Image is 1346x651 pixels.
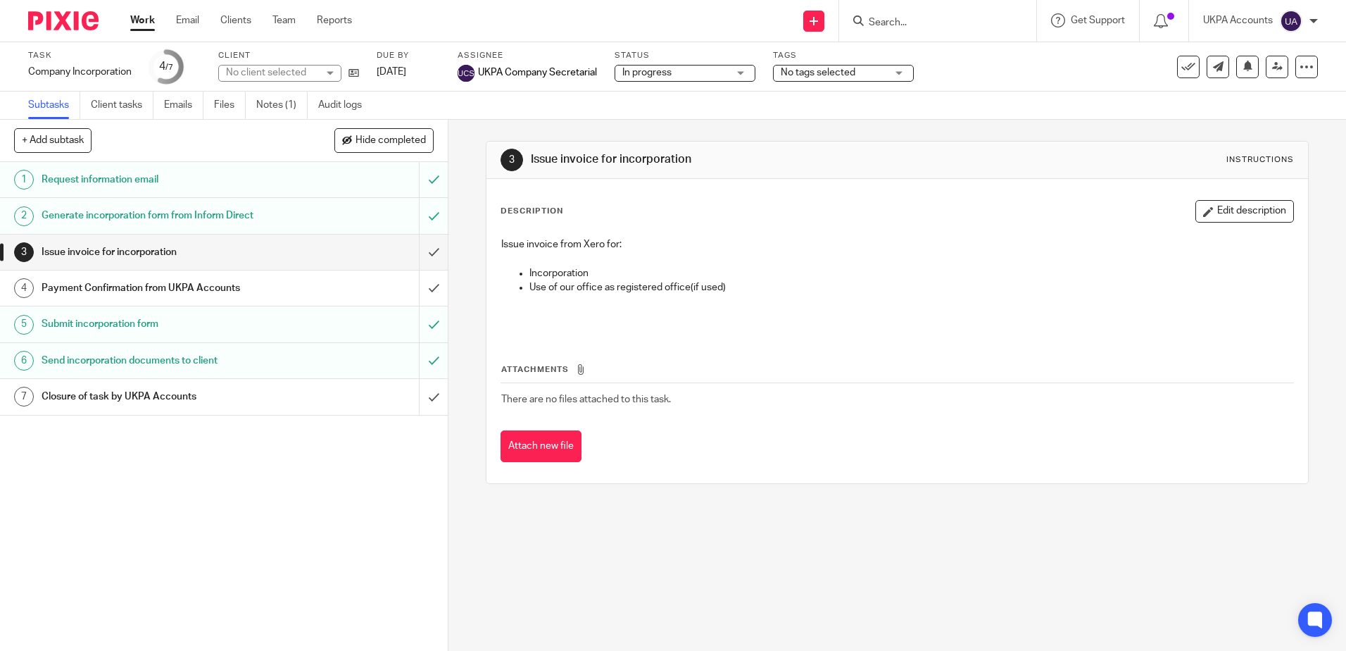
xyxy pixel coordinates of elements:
h1: Closure of task by UKPA Accounts [42,386,284,407]
button: + Add subtask [14,128,92,152]
label: Status [615,50,755,61]
img: svg%3E [458,65,474,82]
img: svg%3E [1280,10,1302,32]
p: Incorporation [529,266,1292,280]
label: Due by [377,50,440,61]
p: Use of our office as registered office(if used) [529,280,1292,294]
div: 3 [501,149,523,171]
span: [DATE] [377,67,406,77]
a: Emails [164,92,203,119]
label: Client [218,50,359,61]
small: /7 [165,63,173,71]
p: Issue invoice from Xero for: [501,237,1292,252]
div: 5 [14,315,34,335]
a: Reports [317,13,352,27]
div: 6 [14,351,34,371]
h1: Send incorporation documents to client [42,350,284,371]
span: Hide completed [356,135,426,147]
img: Pixie [28,11,99,30]
p: Description [501,206,563,217]
div: 1 [14,170,34,190]
a: Clients [220,13,251,27]
h1: Generate incorporation form from Inform Direct [42,205,284,226]
span: Get Support [1071,15,1125,25]
a: Client tasks [91,92,153,119]
div: 2 [14,206,34,226]
a: Notes (1) [256,92,308,119]
label: Tags [773,50,914,61]
button: Edit description [1195,200,1294,223]
h1: Submit incorporation form [42,314,284,335]
span: There are no files attached to this task. [501,395,671,404]
div: 3 [14,242,34,262]
h1: Issue invoice for incorporation [42,242,284,263]
a: Email [176,13,199,27]
h1: Payment Confirmation from UKPA Accounts [42,278,284,299]
a: Audit logs [318,92,372,119]
span: In progress [622,68,672,77]
label: Assignee [458,50,597,61]
input: Search [867,17,994,30]
p: UKPA Accounts [1203,13,1273,27]
a: Files [214,92,246,119]
h1: Issue invoice for incorporation [531,152,927,167]
div: 4 [14,278,34,298]
div: 4 [159,58,173,75]
label: Task [28,50,132,61]
div: Company Incorporation [28,65,132,79]
span: UKPA Company Secretarial [478,66,597,80]
span: No tags selected [781,68,855,77]
span: Attachments [501,366,569,373]
button: Hide completed [334,128,434,152]
div: 7 [14,387,34,407]
div: No client selected [226,66,317,80]
button: Attach new file [501,430,581,462]
div: Instructions [1226,154,1294,166]
a: Team [272,13,296,27]
a: Work [130,13,155,27]
h1: Request information email [42,169,284,190]
a: Subtasks [28,92,80,119]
